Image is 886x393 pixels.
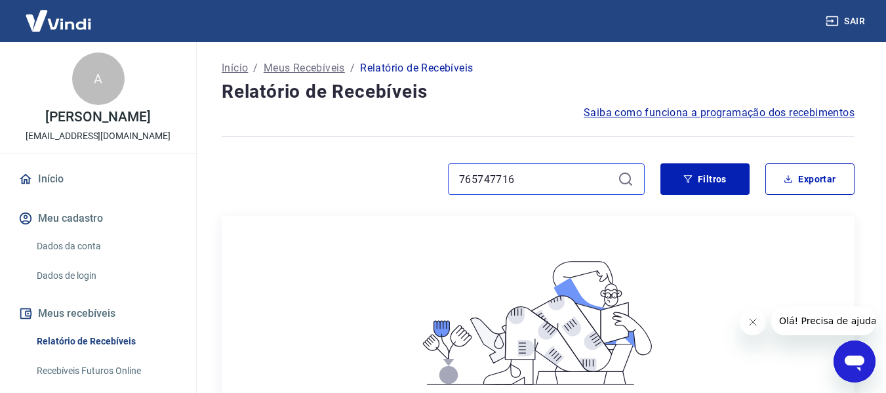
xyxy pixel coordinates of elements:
a: Dados de login [31,262,180,289]
a: Meus Recebíveis [264,60,345,76]
button: Sair [823,9,870,33]
button: Meus recebíveis [16,299,180,328]
a: Início [222,60,248,76]
a: Dados da conta [31,233,180,260]
p: / [253,60,258,76]
a: Relatório de Recebíveis [31,328,180,355]
button: Filtros [660,163,750,195]
iframe: Botão para abrir a janela de mensagens [834,341,876,383]
a: Início [16,165,180,194]
p: [PERSON_NAME] [45,110,150,124]
span: Olá! Precisa de ajuda? [8,9,110,20]
p: [EMAIL_ADDRESS][DOMAIN_NAME] [26,129,171,143]
img: Vindi [16,1,101,41]
button: Meu cadastro [16,204,180,233]
a: Saiba como funciona a programação dos recebimentos [584,105,855,121]
button: Exportar [765,163,855,195]
p: / [350,60,355,76]
iframe: Fechar mensagem [740,309,766,335]
p: Relatório de Recebíveis [360,60,473,76]
iframe: Mensagem da empresa [771,306,876,335]
h4: Relatório de Recebíveis [222,79,855,105]
input: Busque pelo número do pedido [459,169,613,189]
div: A [72,52,125,105]
a: Recebíveis Futuros Online [31,358,180,384]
